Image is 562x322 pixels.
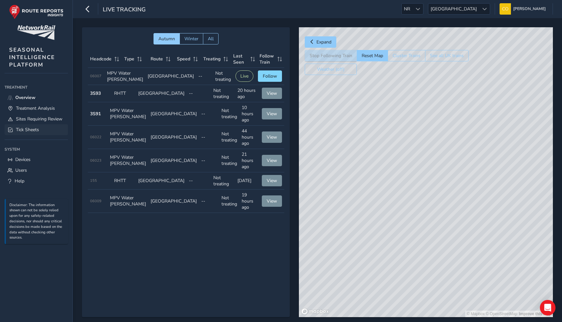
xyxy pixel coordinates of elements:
[267,198,277,204] span: View
[154,33,180,44] button: Autumn
[148,149,199,172] td: [GEOGRAPHIC_DATA]
[148,190,199,213] td: [GEOGRAPHIC_DATA]
[262,131,282,143] button: View
[203,56,221,62] span: Treating
[196,68,213,85] td: --
[17,25,55,40] img: customer logo
[148,126,199,149] td: [GEOGRAPHIC_DATA]
[262,88,282,99] button: View
[211,85,235,102] td: Not treating
[5,103,68,114] a: Treatment Analysis
[239,102,260,126] td: 10 hours ago
[151,56,163,62] span: Route
[90,56,112,62] span: Headcode
[108,190,148,213] td: MPV Water [PERSON_NAME]
[239,149,260,172] td: 21 hours ago
[187,172,211,190] td: --
[15,156,31,163] span: Devices
[235,85,259,102] td: 20 hours ago
[267,134,277,140] span: View
[305,64,357,75] button: Weather (off)
[90,90,101,96] strong: 3S93
[90,74,101,79] span: 06007
[9,5,63,19] img: rr logo
[145,68,196,85] td: [GEOGRAPHIC_DATA]
[235,172,259,190] td: [DATE]
[267,111,277,117] span: View
[15,167,27,173] span: Users
[199,102,219,126] td: --
[158,36,175,42] span: Autumn
[199,190,219,213] td: --
[177,56,190,62] span: Speed
[428,4,479,14] span: [GEOGRAPHIC_DATA]
[136,172,187,190] td: [GEOGRAPHIC_DATA]
[239,126,260,149] td: 44 hours ago
[103,6,146,15] span: Live Tracking
[262,155,282,166] button: View
[108,149,148,172] td: MPV Water [PERSON_NAME]
[305,36,336,48] button: Expand
[199,149,219,172] td: --
[90,135,101,140] span: 06022
[9,203,65,241] p: Disclaimer: The information shown can not be solely relied upon for any safety-related decisions,...
[112,172,136,190] td: RHTT
[5,165,68,176] a: Users
[500,3,548,15] button: [PERSON_NAME]
[262,108,282,119] button: View
[233,53,248,65] span: Last Seen
[540,300,555,316] div: Open Intercom Messenger
[425,50,469,61] button: See all UK trains
[199,126,219,149] td: --
[15,94,35,101] span: Overview
[148,102,199,126] td: [GEOGRAPHIC_DATA]
[267,157,277,164] span: View
[260,53,275,65] span: Follow Train
[239,190,260,213] td: 19 hours ago
[16,116,62,122] span: Sites Requiring Review
[108,126,148,149] td: MPV Water [PERSON_NAME]
[187,85,211,102] td: --
[90,178,97,183] span: 155
[5,82,68,92] div: Treatment
[208,36,214,42] span: All
[180,33,203,44] button: Winter
[90,111,101,117] strong: 3S91
[357,50,388,61] button: Reset Map
[5,176,68,186] a: Help
[219,190,239,213] td: Not treating
[219,102,239,126] td: Not treating
[263,73,277,79] span: Follow
[136,85,187,102] td: [GEOGRAPHIC_DATA]
[112,85,136,102] td: RHTT
[16,127,39,133] span: Tick Sheets
[5,92,68,103] a: Overview
[513,3,546,15] span: [PERSON_NAME]
[500,3,511,15] img: diamond-layout
[316,39,331,45] span: Expand
[9,46,55,68] span: SEASONAL INTELLIGENCE PLATFORM
[388,50,425,61] button: Cluster Trains
[267,90,277,96] span: View
[262,175,282,186] button: View
[235,70,253,82] button: Live
[213,68,233,85] td: Not treating
[108,102,148,126] td: MPV Water [PERSON_NAME]
[402,4,412,14] span: NR
[262,195,282,207] button: View
[203,33,219,44] button: All
[219,126,239,149] td: Not treating
[90,199,101,204] span: 06009
[184,36,198,42] span: Winter
[105,68,145,85] td: MPV Water [PERSON_NAME]
[5,114,68,124] a: Sites Requiring Review
[211,172,235,190] td: Not treating
[5,144,68,154] div: System
[5,154,68,165] a: Devices
[90,158,101,163] span: 06023
[267,178,277,184] span: View
[219,149,239,172] td: Not treating
[15,178,24,184] span: Help
[5,124,68,135] a: Tick Sheets
[124,56,134,62] span: Type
